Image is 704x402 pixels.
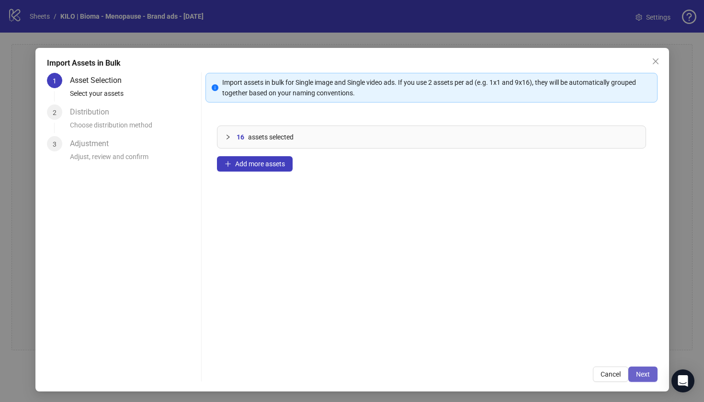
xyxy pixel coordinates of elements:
[235,160,285,168] span: Add more assets
[225,161,231,167] span: plus
[70,136,116,151] div: Adjustment
[47,57,658,69] div: Import Assets in Bulk
[70,151,198,168] div: Adjust, review and confirm
[648,54,663,69] button: Close
[601,370,621,378] span: Cancel
[222,77,651,98] div: Import assets in bulk for Single image and Single video ads. If you use 2 assets per ad (e.g. 1x1...
[652,57,659,65] span: close
[70,120,198,136] div: Choose distribution method
[225,134,231,140] span: collapsed
[53,77,57,85] span: 1
[248,132,294,142] span: assets selected
[671,369,694,392] div: Open Intercom Messenger
[636,370,650,378] span: Next
[53,140,57,148] span: 3
[217,126,646,148] div: 16assets selected
[70,104,117,120] div: Distribution
[628,367,658,382] button: Next
[217,156,293,172] button: Add more assets
[70,73,129,88] div: Asset Selection
[593,367,628,382] button: Cancel
[53,109,57,116] span: 2
[237,132,244,142] span: 16
[212,84,218,91] span: info-circle
[70,88,198,104] div: Select your assets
